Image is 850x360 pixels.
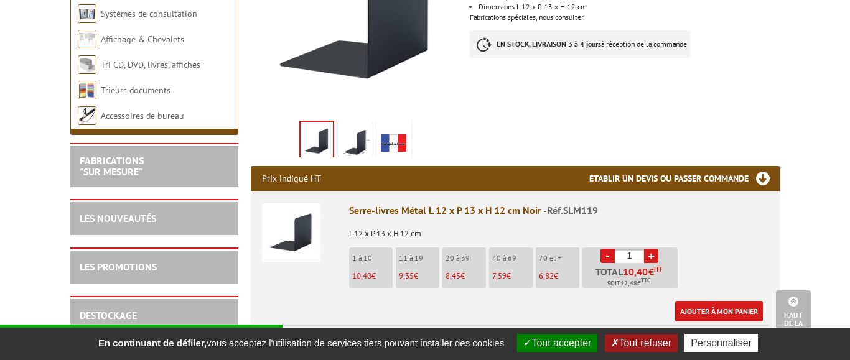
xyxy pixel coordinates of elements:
[78,81,96,99] img: Trieurs documents
[101,8,197,19] a: Systèmes de consultation
[101,85,170,96] a: Trieurs documents
[492,272,533,280] p: €
[101,110,184,121] a: Accessoires de bureau
[641,277,650,284] sup: TTC
[492,270,507,281] span: 7,59
[539,270,554,281] span: 6,82
[399,272,439,280] p: €
[648,267,654,277] span: €
[654,265,662,274] sup: HT
[352,254,393,262] p: 1 à 10
[78,55,96,74] img: Tri CD, DVD, livres, affiches
[607,279,650,288] span: Soit €
[600,249,615,263] a: -
[470,30,690,58] p: à réception de la commande
[349,221,768,238] p: L 12 x P 13 x H 12 cm
[78,106,96,125] img: Accessoires de bureau
[98,338,207,348] strong: En continuant de défiler,
[262,203,320,262] img: Serre-livres Métal L 12 x P 13 x H 12 cm Noir
[101,34,184,45] a: Affichage & Chevalets
[399,254,439,262] p: 11 à 19
[101,59,200,70] a: Tri CD, DVD, livres, affiches
[80,154,144,178] a: FABRICATIONS"Sur Mesure"
[80,212,156,224] a: LES NOUVEAUTÉS
[776,290,811,341] a: Haut de la page
[301,122,333,160] img: slm119.jpg
[352,270,371,281] span: 10,40
[547,204,598,216] span: Réf.SLM119
[349,203,768,218] div: Serre-livres Métal L 12 x P 13 x H 12 cm Noir -
[262,166,321,191] p: Prix indiqué HT
[586,267,678,288] p: Total
[684,334,758,352] button: Personnaliser (fenêtre modale)
[539,272,579,280] p: €
[497,39,601,48] strong: EN STOCK, LIVRAISON 3 à 4 jours
[80,261,157,273] a: LES PROMOTIONS
[517,334,597,352] button: Tout accepter
[539,254,579,262] p: 70 et +
[92,338,510,348] span: vous acceptez l'utilisation de services tiers pouvant installer des cookies
[675,301,763,321] a: Ajouter à mon panier
[620,279,637,288] span: 12,48
[399,270,414,281] span: 9,35
[379,123,409,162] img: edimeta_produit_fabrique_en_france.jpg
[340,123,370,162] img: slm119_dimensions.jpg
[78,30,96,48] img: Affichage & Chevalets
[352,272,393,280] p: €
[623,267,648,277] span: 10,40
[644,249,658,263] a: +
[492,254,533,262] p: 40 à 69
[605,334,678,352] button: Tout refuser
[78,4,96,23] img: Systèmes de consultation
[80,309,137,321] a: DESTOCKAGE
[446,270,460,281] span: 8,45
[479,3,780,11] li: Dimensions L 12 x P 13 x H 12 cm
[589,166,780,191] h3: Etablir un devis ou passer commande
[446,254,486,262] p: 20 à 39
[446,272,486,280] p: €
